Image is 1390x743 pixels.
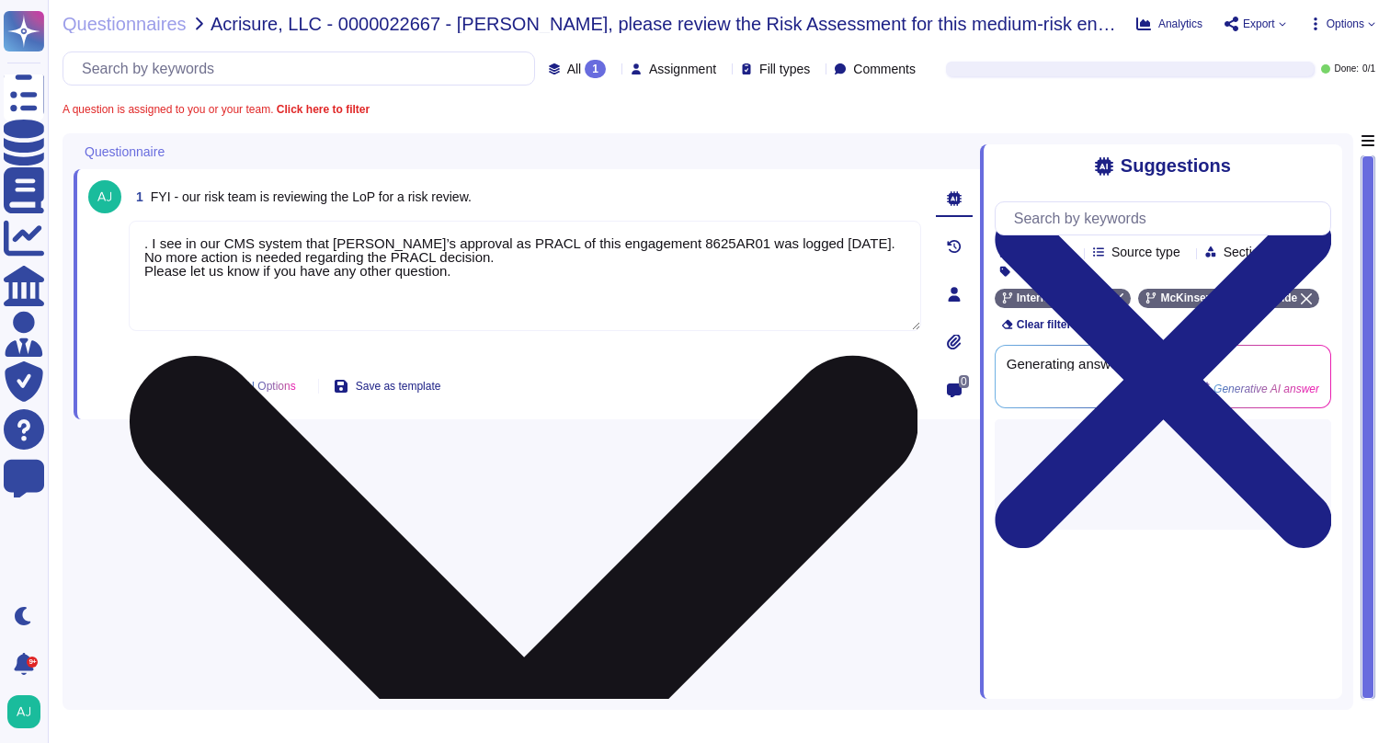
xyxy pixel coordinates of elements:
[567,63,582,75] span: All
[759,63,810,75] span: Fill types
[63,104,370,115] span: A question is assigned to you or your team.
[959,375,969,388] span: 0
[73,52,534,85] input: Search by keywords
[1327,18,1364,29] span: Options
[88,180,121,213] img: user
[1362,64,1375,74] span: 0 / 1
[1136,17,1202,31] button: Analytics
[27,657,38,668] div: 9+
[63,15,187,33] span: Questionnaires
[4,692,53,732] button: user
[853,63,916,75] span: Comments
[649,63,716,75] span: Assignment
[1005,202,1330,234] input: Search by keywords
[151,189,472,204] span: FYI - our risk team is reviewing the LoP for a risk review.
[1158,18,1202,29] span: Analytics
[585,60,606,78] div: 1
[129,221,921,331] textarea: . I see in our CMS system that [PERSON_NAME]’s approval as PRACL of this engagement 8625AR01 was ...
[273,103,370,116] b: Click here to filter
[211,15,1122,33] span: Acrisure, LLC - 0000022667 - [PERSON_NAME], please review the Risk Assessment for this medium-ris...
[85,145,165,158] span: Questionnaire
[1334,64,1359,74] span: Done:
[129,190,143,203] span: 1
[7,695,40,728] img: user
[1243,18,1275,29] span: Export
